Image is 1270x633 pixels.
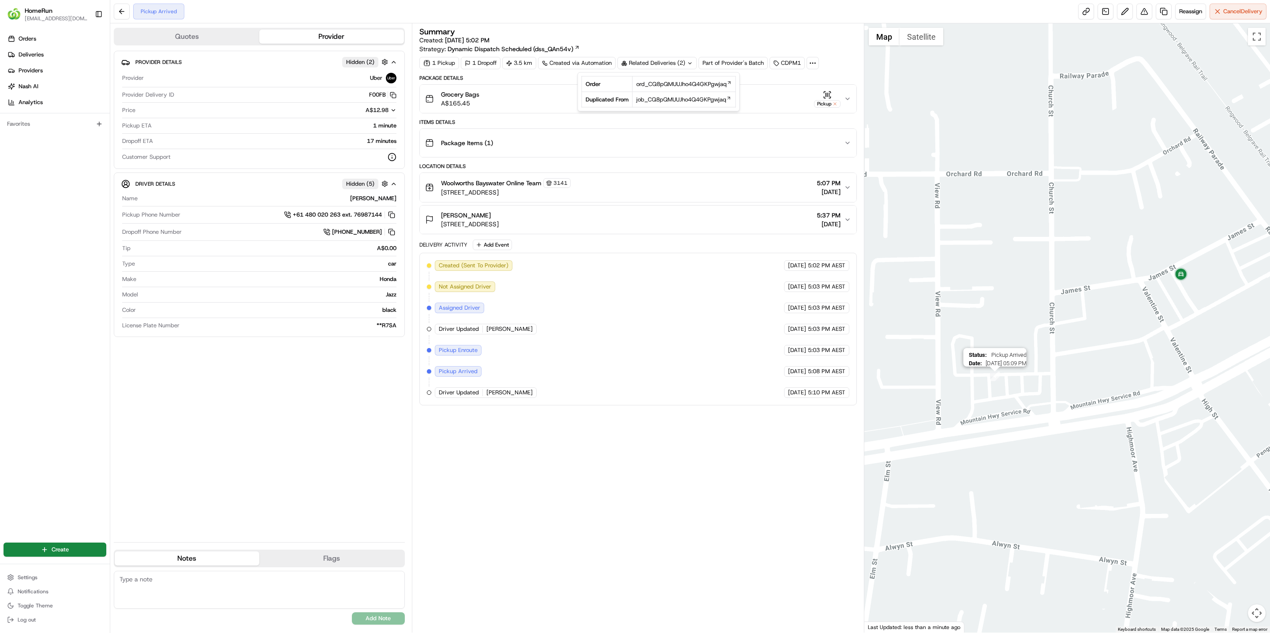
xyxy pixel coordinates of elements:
a: Terms (opens in new tab) [1214,627,1227,632]
img: HomeRun [7,7,21,21]
a: ord_CQ8pQMUUJho4Q4GKPgwjaq [636,80,732,88]
a: job_CQ8pQMUUJho4Q4GKPgwjaq [636,96,732,104]
span: Analytics [19,98,43,106]
a: Nash AI [4,79,110,94]
button: CancelDelivery [1210,4,1266,19]
span: Created (Sent To Provider) [439,262,508,270]
button: Provider [259,30,404,44]
span: [DATE] [788,367,806,375]
span: Package Items ( 1 ) [441,139,493,147]
button: Provider DetailsHidden (2) [121,55,397,69]
span: 3141 [553,180,568,187]
a: Created via Automation [538,57,616,69]
div: Location Details [419,163,857,170]
button: A$12.98 [319,106,396,114]
button: Driver DetailsHidden (5) [121,176,397,191]
span: Pickup Phone Number [122,211,180,219]
span: [DATE] [788,283,806,291]
span: A$12.98 [366,106,388,114]
span: Dropoff Phone Number [122,228,182,236]
button: Hidden (2) [342,56,390,67]
div: 1 Pickup [419,57,459,69]
span: Deliveries [19,51,44,59]
span: [DATE] [788,346,806,354]
div: Package Details [419,75,857,82]
span: Make [122,275,136,283]
img: uber-new-logo.jpeg [386,73,396,83]
span: Pickup Enroute [439,346,478,354]
div: car [138,260,396,268]
span: Date : [968,360,982,367]
span: License Plate Number [122,322,179,330]
div: Related Deliveries (2) [617,57,697,69]
button: Grocery BagsA$165.45Pickup [420,85,856,113]
span: [DATE] [788,389,806,397]
span: Customer Support [122,153,171,161]
button: Map camera controls [1248,604,1266,622]
span: Provider Delivery ID [122,91,174,99]
div: Honda [140,275,396,283]
span: Woolworths Bayswater Online Team [441,179,542,187]
span: 5:03 PM AEST [808,325,845,333]
button: Toggle Theme [4,599,106,612]
span: Driver Details [135,180,175,187]
button: F00FB [369,91,396,99]
span: Created: [419,36,489,45]
span: Tip [122,244,131,252]
div: Strategy: [419,45,580,53]
span: job_CQ8pQMUUJho4Q4GKPgwjaq [636,96,726,104]
span: A$165.45 [441,99,479,108]
span: 5:07 PM [817,179,840,187]
a: +61 480 020 263 ext. 76987144 [284,210,396,220]
span: Name [122,195,138,202]
span: 5:08 PM AEST [808,367,845,375]
span: Uber [370,74,382,82]
span: Dynamic Dispatch Scheduled (dss_QAn54v) [448,45,573,53]
span: [STREET_ADDRESS] [441,220,499,228]
button: Keyboard shortcuts [1118,626,1156,633]
span: [DATE] [788,304,806,312]
span: Color [122,306,136,314]
button: Notes [115,551,259,566]
div: Items Details [419,119,857,126]
span: 5:02 PM AEST [808,262,845,270]
span: 5:37 PM [817,211,840,220]
span: Provider [122,74,144,82]
button: Create [4,543,106,557]
span: [DATE] [817,220,840,228]
button: Flags [259,551,404,566]
span: Log out [18,616,36,623]
a: Providers [4,64,110,78]
div: Last Updated: less than a minute ago [864,622,964,633]
div: 17 minutes [157,137,396,145]
button: HomeRunHomeRun[EMAIL_ADDRESS][DOMAIN_NAME] [4,4,91,25]
div: 1 Dropoff [461,57,501,69]
button: Show street map [869,28,900,45]
a: Analytics [4,95,110,109]
a: Report a map error [1232,627,1267,632]
button: Toggle fullscreen view [1248,28,1266,45]
span: ord_CQ8pQMUUJho4Q4GKPgwjaq [636,80,727,88]
div: 3.5 km [502,57,536,69]
button: Quotes [115,30,259,44]
span: 5:03 PM AEST [808,346,845,354]
a: Orders [4,32,110,46]
span: Notifications [18,588,49,595]
button: Pickup [814,90,840,108]
button: Show satellite imagery [900,28,943,45]
span: Providers [19,67,43,75]
span: Pickup Arrived [990,352,1026,358]
button: [EMAIL_ADDRESS][DOMAIN_NAME] [25,15,88,22]
span: [DATE] 05:09 PM [985,360,1026,367]
a: Dynamic Dispatch Scheduled (dss_QAn54v) [448,45,580,53]
button: Woolworths Bayswater Online Team3141[STREET_ADDRESS]5:07 PM[DATE] [420,173,856,202]
div: 4 [990,371,1000,381]
span: Dropoff ETA [122,137,153,145]
div: Favorites [4,117,106,131]
button: HomeRun [25,6,52,15]
button: Settings [4,571,106,584]
button: Add Event [473,240,512,250]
